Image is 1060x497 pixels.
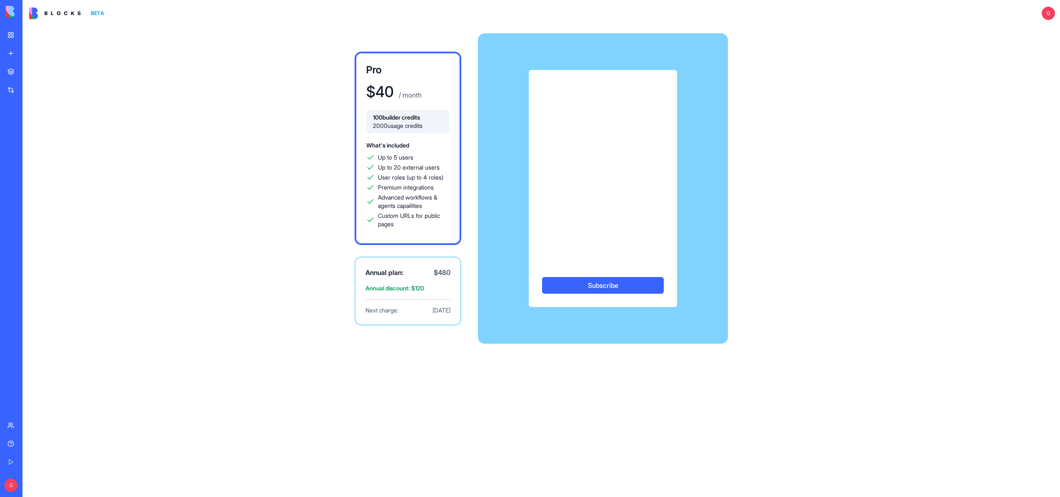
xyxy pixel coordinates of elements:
[378,163,440,172] span: Up to 20 external users
[29,7,81,19] img: logo
[373,113,443,122] span: 100 builder credits
[378,183,434,192] span: Premium integrations
[366,83,394,100] h1: $ 40
[378,153,413,162] span: Up to 5 users
[432,306,450,315] span: [DATE]
[365,267,403,277] span: Annual plan:
[4,479,17,492] span: G
[365,284,450,292] span: Annual discount: $ 120
[366,63,450,77] h3: Pro
[434,267,450,277] span: $ 480
[87,7,107,19] div: BETA
[378,173,443,182] span: User roles (up to 4 roles)
[373,122,443,130] span: 2000 usage credits
[397,90,422,100] p: / month
[366,142,409,149] span: What's included
[365,306,398,315] span: Next charge:
[542,277,664,294] button: Subscribe
[1042,7,1055,20] span: G
[378,193,450,210] span: Advanced workflows & agents capailities
[6,6,57,17] img: logo
[29,7,107,19] a: BETA
[378,212,450,228] span: Custom URLs for public pages
[540,82,665,265] iframe: Secure payment input frame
